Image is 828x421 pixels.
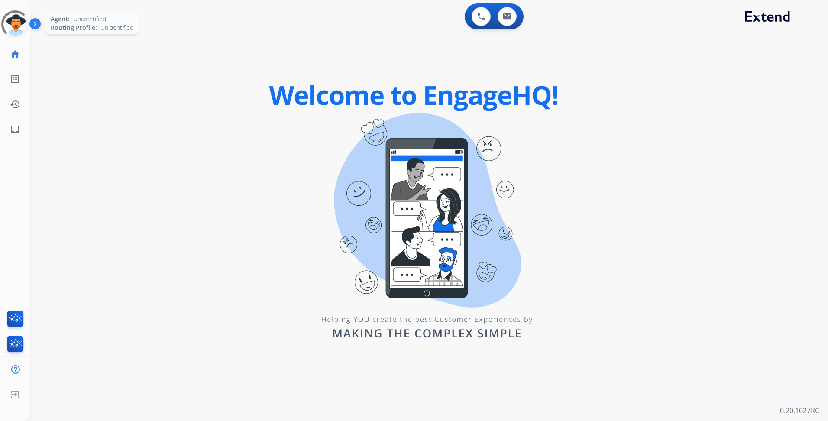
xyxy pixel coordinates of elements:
[10,49,20,59] mat-icon: home
[100,23,133,32] span: Unidentified
[51,15,70,23] span: Agent:
[73,15,106,23] span: Unidentified
[10,74,20,84] mat-icon: list_alt
[51,23,97,32] span: Routing Profile:
[10,124,20,135] mat-icon: inbox
[780,405,819,416] p: 0.20.1027RC
[10,99,20,110] mat-icon: history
